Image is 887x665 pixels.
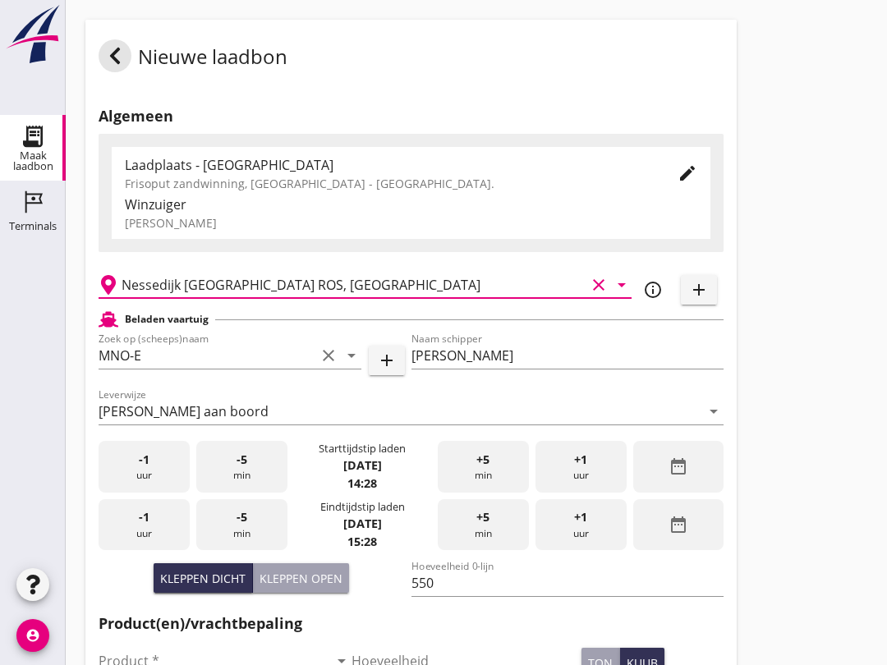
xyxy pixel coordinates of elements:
div: Terminals [9,221,57,232]
i: clear [319,346,338,365]
i: arrow_drop_down [704,401,724,421]
div: uur [99,499,190,551]
h2: Beladen vaartuig [125,312,209,327]
i: info_outline [643,280,663,300]
div: [PERSON_NAME] aan boord [99,404,269,419]
div: Nieuwe laadbon [99,39,287,79]
i: arrow_drop_down [612,275,632,295]
div: min [438,441,529,493]
div: Laadplaats - [GEOGRAPHIC_DATA] [125,155,651,175]
strong: 15:28 [347,534,377,549]
div: min [438,499,529,551]
span: -1 [139,451,149,469]
div: uur [535,441,627,493]
div: Eindtijdstip laden [320,499,405,515]
div: Starttijdstip laden [319,441,406,456]
div: min [196,499,287,551]
span: -1 [139,508,149,526]
strong: [DATE] [343,516,382,531]
input: Naam schipper [411,342,724,369]
i: edit [678,163,697,183]
strong: 14:28 [347,475,377,491]
div: Kleppen dicht [160,570,246,587]
span: +1 [574,508,587,526]
div: [PERSON_NAME] [125,214,697,232]
span: +5 [476,508,489,526]
i: add [689,280,709,300]
input: Hoeveelheid 0-lijn [411,570,724,596]
img: logo-small.a267ee39.svg [3,4,62,65]
div: Winzuiger [125,195,697,214]
div: Kleppen open [260,570,342,587]
i: arrow_drop_down [342,346,361,365]
span: -5 [237,451,247,469]
span: +1 [574,451,587,469]
button: Kleppen open [253,563,349,593]
h2: Algemeen [99,105,724,127]
div: Frisoput zandwinning, [GEOGRAPHIC_DATA] - [GEOGRAPHIC_DATA]. [125,175,651,192]
input: Zoek op (scheeps)naam [99,342,315,369]
h2: Product(en)/vrachtbepaling [99,612,724,635]
i: date_range [669,456,688,476]
i: add [377,351,397,370]
span: +5 [476,451,489,469]
i: clear [589,275,609,295]
i: account_circle [16,619,49,652]
button: Kleppen dicht [154,563,253,593]
input: Losplaats [122,272,586,298]
strong: [DATE] [343,457,382,473]
div: uur [99,441,190,493]
span: -5 [237,508,247,526]
i: date_range [669,515,688,534]
div: min [196,441,287,493]
div: uur [535,499,627,551]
